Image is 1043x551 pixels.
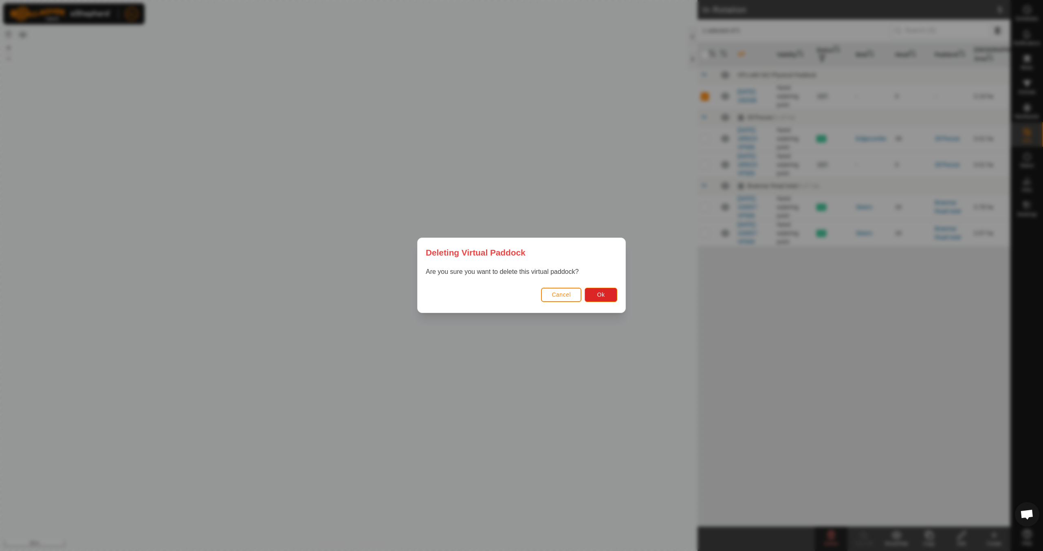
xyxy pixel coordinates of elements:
[585,288,617,302] button: Ok
[541,288,581,302] button: Cancel
[552,292,571,298] span: Cancel
[426,246,526,259] span: Deleting Virtual Paddock
[1015,502,1039,527] div: Open chat
[426,267,617,277] p: Are you sure you want to delete this virtual paddock?
[597,292,605,298] span: Ok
